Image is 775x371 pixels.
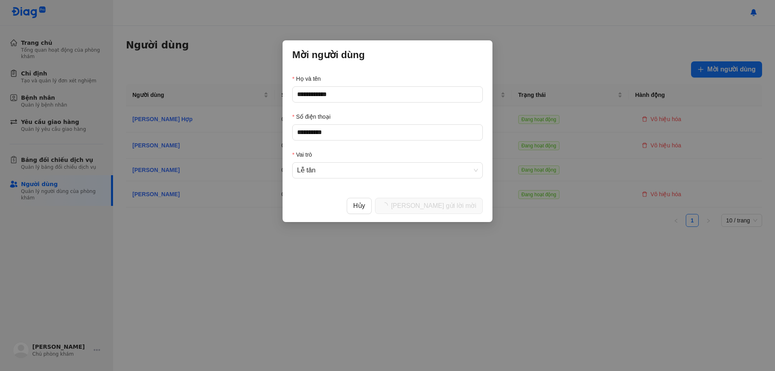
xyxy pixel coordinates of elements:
[292,124,483,140] input: Số điện thoại
[381,202,388,209] span: loading
[292,74,321,83] label: Họ và tên
[391,201,476,211] span: [PERSON_NAME] gửi lời mời
[292,112,331,121] label: Số điện thoại
[292,86,483,103] input: Họ và tên
[292,150,312,159] label: Vai trò
[292,48,483,61] div: Mời người dùng
[347,198,372,214] button: Hủy
[353,201,365,211] span: Hủy
[297,163,478,178] span: Lễ tân
[375,198,483,214] button: [PERSON_NAME] gửi lời mời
